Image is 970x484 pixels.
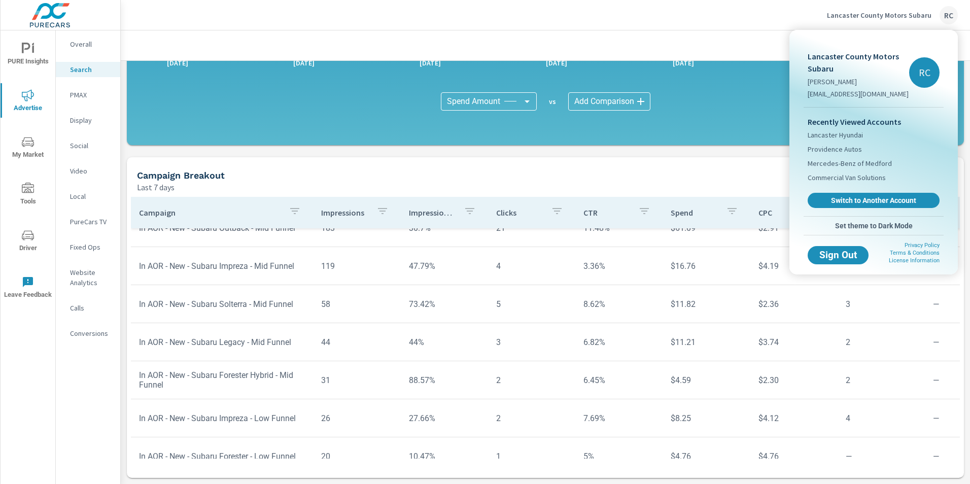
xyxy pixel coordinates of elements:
[808,172,886,183] span: Commercial Van Solutions
[808,193,940,208] a: Switch to Another Account
[808,130,863,140] span: Lancaster Hyundai
[808,158,892,168] span: Mercedes-Benz of Medford
[889,257,940,264] a: License Information
[808,116,940,128] p: Recently Viewed Accounts
[808,77,909,87] p: [PERSON_NAME]
[808,89,909,99] p: [EMAIL_ADDRESS][DOMAIN_NAME]
[808,144,862,154] span: Providence Autos
[808,221,940,230] span: Set theme to Dark Mode
[909,57,940,88] div: RC
[808,246,869,264] button: Sign Out
[905,242,940,249] a: Privacy Policy
[804,217,944,235] button: Set theme to Dark Mode
[816,251,860,260] span: Sign Out
[890,250,940,256] a: Terms & Conditions
[808,50,909,75] p: Lancaster County Motors Subaru
[813,196,934,205] span: Switch to Another Account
